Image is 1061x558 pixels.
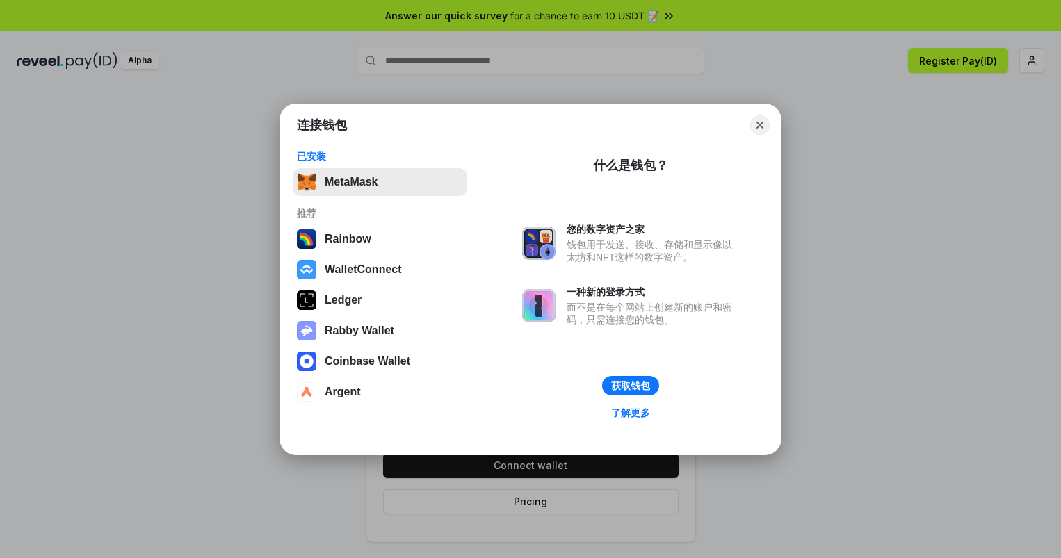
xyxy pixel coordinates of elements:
h1: 连接钱包 [297,117,347,133]
button: Argent [293,378,467,406]
img: svg+xml,%3Csvg%20fill%3D%22none%22%20height%3D%2233%22%20viewBox%3D%220%200%2035%2033%22%20width%... [297,172,316,192]
div: WalletConnect [325,263,402,276]
button: MetaMask [293,168,467,196]
div: MetaMask [325,176,378,188]
img: svg+xml,%3Csvg%20xmlns%3D%22http%3A%2F%2Fwww.w3.org%2F2000%2Fsvg%22%20fill%3D%22none%22%20viewBox... [522,289,556,322]
img: svg+xml,%3Csvg%20xmlns%3D%22http%3A%2F%2Fwww.w3.org%2F2000%2Fsvg%22%20fill%3D%22none%22%20viewBox... [522,227,556,260]
button: Ledger [293,286,467,314]
div: 一种新的登录方式 [567,286,739,298]
div: Coinbase Wallet [325,355,410,368]
button: Rainbow [293,225,467,253]
img: svg+xml,%3Csvg%20width%3D%2228%22%20height%3D%2228%22%20viewBox%3D%220%200%2028%2028%22%20fill%3D... [297,352,316,371]
button: WalletConnect [293,256,467,284]
img: svg+xml,%3Csvg%20xmlns%3D%22http%3A%2F%2Fwww.w3.org%2F2000%2Fsvg%22%20fill%3D%22none%22%20viewBox... [297,321,316,340]
img: svg+xml,%3Csvg%20xmlns%3D%22http%3A%2F%2Fwww.w3.org%2F2000%2Fsvg%22%20width%3D%2228%22%20height%3... [297,290,316,310]
img: svg+xml,%3Csvg%20width%3D%2228%22%20height%3D%2228%22%20viewBox%3D%220%200%2028%2028%22%20fill%3D... [297,260,316,279]
div: 已安装 [297,150,463,163]
img: svg+xml,%3Csvg%20width%3D%22120%22%20height%3D%22120%22%20viewBox%3D%220%200%20120%20120%22%20fil... [297,229,316,249]
div: 了解更多 [611,407,650,419]
div: 获取钱包 [611,379,650,392]
a: 了解更多 [603,404,658,422]
div: 钱包用于发送、接收、存储和显示像以太坊和NFT这样的数字资产。 [567,238,739,263]
div: Rabby Wallet [325,325,394,337]
div: 而不是在每个网站上创建新的账户和密码，只需连接您的钱包。 [567,301,739,326]
button: Coinbase Wallet [293,347,467,375]
button: Close [750,115,770,135]
div: 什么是钱包？ [593,157,668,174]
div: Ledger [325,294,362,306]
button: 获取钱包 [602,376,659,395]
button: Rabby Wallet [293,317,467,345]
div: 您的数字资产之家 [567,223,739,236]
div: Rainbow [325,233,371,245]
div: Argent [325,386,361,398]
img: svg+xml,%3Csvg%20width%3D%2228%22%20height%3D%2228%22%20viewBox%3D%220%200%2028%2028%22%20fill%3D... [297,382,316,402]
div: 推荐 [297,207,463,220]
